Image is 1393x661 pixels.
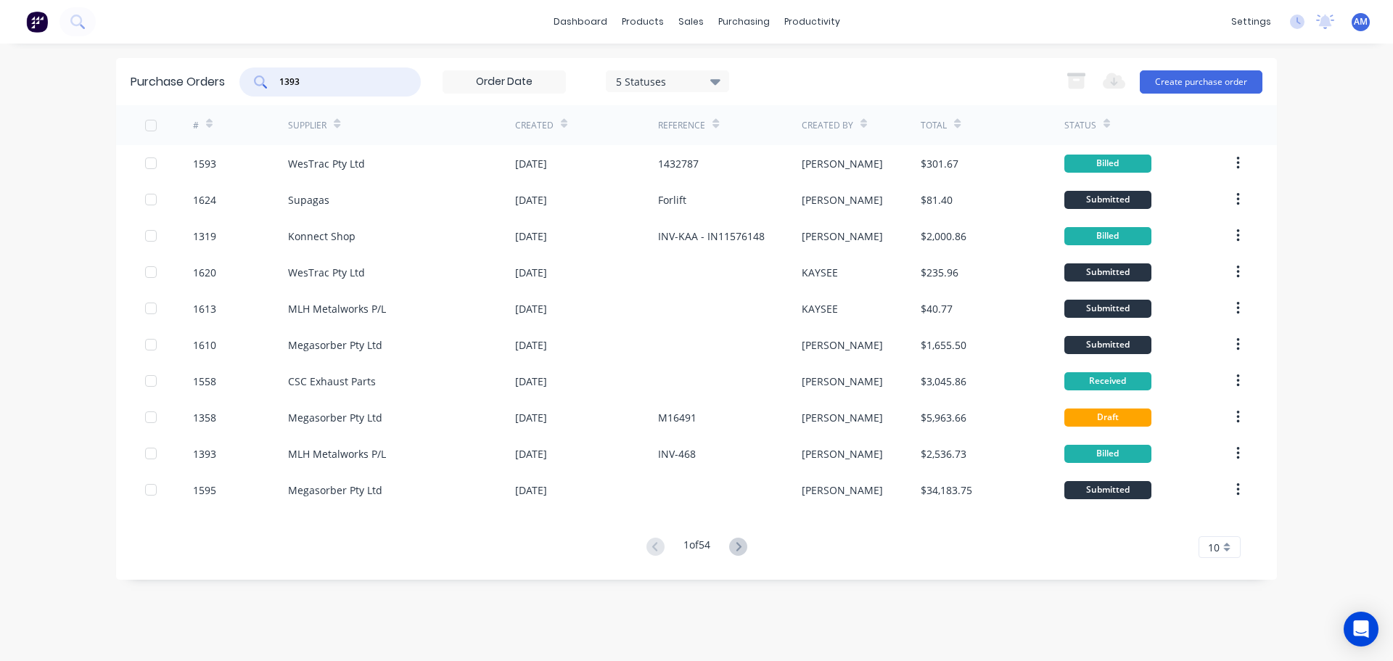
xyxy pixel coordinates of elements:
div: [PERSON_NAME] [802,229,883,244]
div: [DATE] [515,337,547,353]
div: sales [671,11,711,33]
div: [DATE] [515,229,547,244]
div: 1620 [193,265,216,280]
div: productivity [777,11,847,33]
div: Created By [802,119,853,132]
div: [DATE] [515,483,547,498]
div: [PERSON_NAME] [802,156,883,171]
div: 1624 [193,192,216,208]
span: 10 [1208,540,1220,555]
div: Submitted [1064,263,1151,282]
div: 1 of 54 [683,537,710,558]
div: [PERSON_NAME] [802,483,883,498]
div: MLH Metalworks P/L [288,446,386,461]
div: WesTrac Pty Ltd [288,265,365,280]
div: WesTrac Pty Ltd [288,156,365,171]
input: Search purchase orders... [278,75,398,89]
div: Supplier [288,119,326,132]
div: 5 Statuses [616,73,720,89]
div: $235.96 [921,265,958,280]
div: [DATE] [515,410,547,425]
div: Created [515,119,554,132]
div: Reference [658,119,705,132]
div: [PERSON_NAME] [802,410,883,425]
div: purchasing [711,11,777,33]
div: $2,536.73 [921,446,966,461]
div: [PERSON_NAME] [802,337,883,353]
div: [PERSON_NAME] [802,192,883,208]
div: KAYSEE [802,301,838,316]
div: Billed [1064,155,1151,173]
div: [PERSON_NAME] [802,374,883,389]
div: CSC Exhaust Parts [288,374,376,389]
div: Submitted [1064,336,1151,354]
div: 1393 [193,446,216,461]
div: Received [1064,372,1151,390]
div: $81.40 [921,192,953,208]
div: [PERSON_NAME] [802,446,883,461]
div: $1,655.50 [921,337,966,353]
a: dashboard [546,11,615,33]
div: Forlift [658,192,686,208]
div: M16491 [658,410,696,425]
div: Megasorber Pty Ltd [288,410,382,425]
div: Billed [1064,227,1151,245]
div: 1319 [193,229,216,244]
div: Submitted [1064,191,1151,209]
div: Megasorber Pty Ltd [288,483,382,498]
div: [DATE] [515,446,547,461]
button: Create purchase order [1140,70,1262,94]
div: Open Intercom Messenger [1344,612,1378,646]
div: Purchase Orders [131,73,225,91]
span: AM [1354,15,1368,28]
div: Konnect Shop [288,229,356,244]
div: [DATE] [515,265,547,280]
div: $34,183.75 [921,483,972,498]
div: 1595 [193,483,216,498]
div: 1558 [193,374,216,389]
div: Billed [1064,445,1151,463]
div: Total [921,119,947,132]
div: # [193,119,199,132]
div: settings [1224,11,1278,33]
div: $5,963.66 [921,410,966,425]
div: products [615,11,671,33]
div: 1613 [193,301,216,316]
div: KAYSEE [802,265,838,280]
div: Submitted [1064,481,1151,499]
div: 1593 [193,156,216,171]
div: 1432787 [658,156,699,171]
div: INV-KAA - IN11576148 [658,229,765,244]
div: 1610 [193,337,216,353]
div: Draft [1064,408,1151,427]
div: $3,045.86 [921,374,966,389]
div: 1358 [193,410,216,425]
div: [DATE] [515,301,547,316]
div: INV-468 [658,446,696,461]
div: $2,000.86 [921,229,966,244]
div: $301.67 [921,156,958,171]
div: Supagas [288,192,329,208]
div: [DATE] [515,156,547,171]
div: [DATE] [515,374,547,389]
div: Status [1064,119,1096,132]
div: MLH Metalworks P/L [288,301,386,316]
input: Order Date [443,71,565,93]
img: Factory [26,11,48,33]
div: $40.77 [921,301,953,316]
div: Submitted [1064,300,1151,318]
div: [DATE] [515,192,547,208]
div: Megasorber Pty Ltd [288,337,382,353]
